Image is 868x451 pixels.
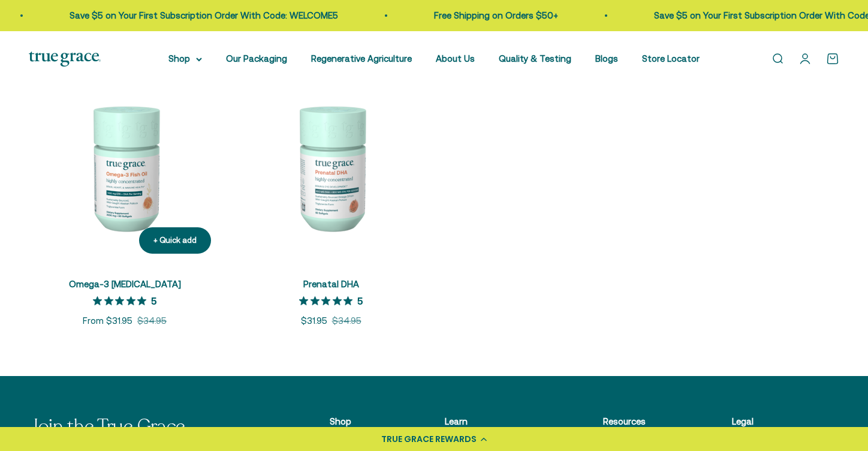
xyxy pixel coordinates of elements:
a: About Us [436,53,475,64]
div: + Quick add [153,234,197,247]
img: Prenatal DHA for Brain & Eye Development* For women during pre-conception, pregnancy, and lactati... [235,71,427,263]
compare-at-price: $34.95 [332,314,361,328]
compare-at-price: $34.95 [137,314,167,328]
summary: Shop [168,52,202,66]
a: Store Locator [642,53,700,64]
img: Omega-3 Fish Oil for Brain, Heart, and Immune Health* Sustainably sourced, wild-caught Alaskan fi... [29,71,221,263]
a: Omega-3 [MEDICAL_DATA] [69,279,181,289]
a: Quality & Testing [499,53,571,64]
p: Shop [330,414,387,429]
a: Free Shipping on Orders $50+ [434,10,558,20]
p: 5 [357,294,363,306]
a: Prenatal DHA [303,279,359,289]
a: Our Packaging [226,53,287,64]
span: 5 out 5 stars rating in total 1 reviews [299,293,357,309]
p: 5 [151,294,156,306]
p: Legal [732,414,815,429]
button: + Quick add [139,227,211,254]
sale-price: From $31.95 [83,314,132,328]
p: Resources [603,414,674,429]
span: 5 out 5 stars rating in total 11 reviews [93,293,151,309]
a: Regenerative Agriculture [311,53,412,64]
a: Blogs [595,53,618,64]
div: TRUE GRACE REWARDS [381,433,477,446]
p: Save $5 on Your First Subscription Order With Code: WELCOME5 [70,8,338,23]
p: Learn [445,414,545,429]
sale-price: $31.95 [301,314,327,328]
